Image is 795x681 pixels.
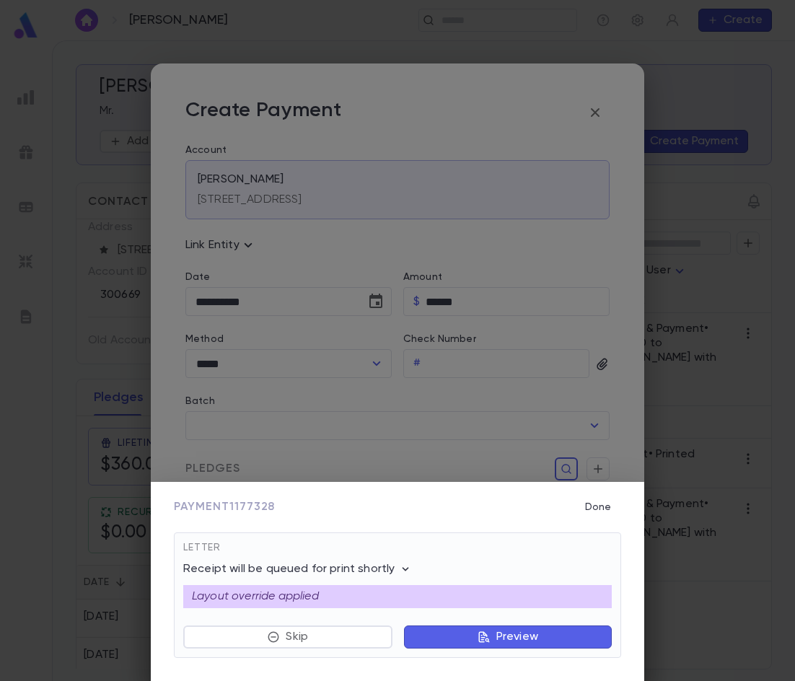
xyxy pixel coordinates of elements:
[183,542,612,562] div: Letter
[183,562,413,576] p: Receipt will be queued for print shortly
[183,585,612,608] div: Layout override applied
[496,630,538,644] p: Preview
[183,625,392,649] button: Skip
[575,493,621,521] button: Done
[174,500,275,514] span: Payment 1177328
[404,625,612,649] button: Preview
[286,630,308,644] p: Skip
